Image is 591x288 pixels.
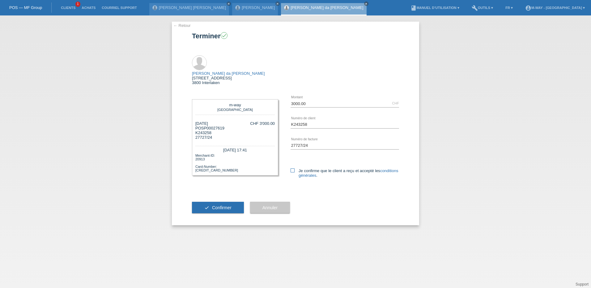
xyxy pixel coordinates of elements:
[192,202,244,214] button: check Confirmer
[502,6,516,10] a: FR ▾
[173,23,191,28] a: ← Retour
[204,205,209,210] i: check
[392,101,399,105] div: CHF
[212,205,232,210] span: Confirmer
[472,5,478,11] i: build
[250,121,275,126] div: CHF 3'000.00
[99,6,140,10] a: Courriel Support
[227,2,231,6] a: close
[407,6,462,10] a: bookManuel d’utilisation ▾
[365,2,368,5] i: close
[522,6,588,10] a: account_circlem-way - [GEOGRAPHIC_DATA] ▾
[159,5,226,10] a: [PERSON_NAME] [PERSON_NAME]
[276,2,279,5] i: close
[227,2,230,5] i: close
[364,2,368,6] a: close
[192,71,265,76] a: [PERSON_NAME] da [PERSON_NAME]
[242,5,275,10] a: [PERSON_NAME]
[79,6,99,10] a: Achats
[197,107,273,112] div: [GEOGRAPHIC_DATA]
[195,121,224,140] div: [DATE] POSP00027619
[221,33,227,38] i: check
[58,6,79,10] a: Clients
[275,2,280,6] a: close
[469,6,496,10] a: buildOutils ▾
[299,168,398,178] a: conditions générales
[195,130,211,135] span: K243258
[410,5,417,11] i: book
[525,5,531,11] i: account_circle
[250,202,290,214] button: Annuler
[291,168,399,178] label: Je confirme que le client a reçu et accepté les .
[291,5,364,10] a: [PERSON_NAME] da [PERSON_NAME]
[75,2,80,7] span: 1
[9,5,42,10] a: POS — MF Group
[195,135,212,140] span: 27727/24
[197,103,273,107] div: m-way
[195,146,275,153] div: [DATE] 17:41
[195,153,275,172] div: Merchant-ID: 20913 Card-Number: [CREDIT_CARD_NUMBER]
[576,282,589,286] a: Support
[192,71,265,85] div: [STREET_ADDRESS] 3800 Interlaken
[262,205,278,210] span: Annuler
[192,32,399,40] h1: Terminer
